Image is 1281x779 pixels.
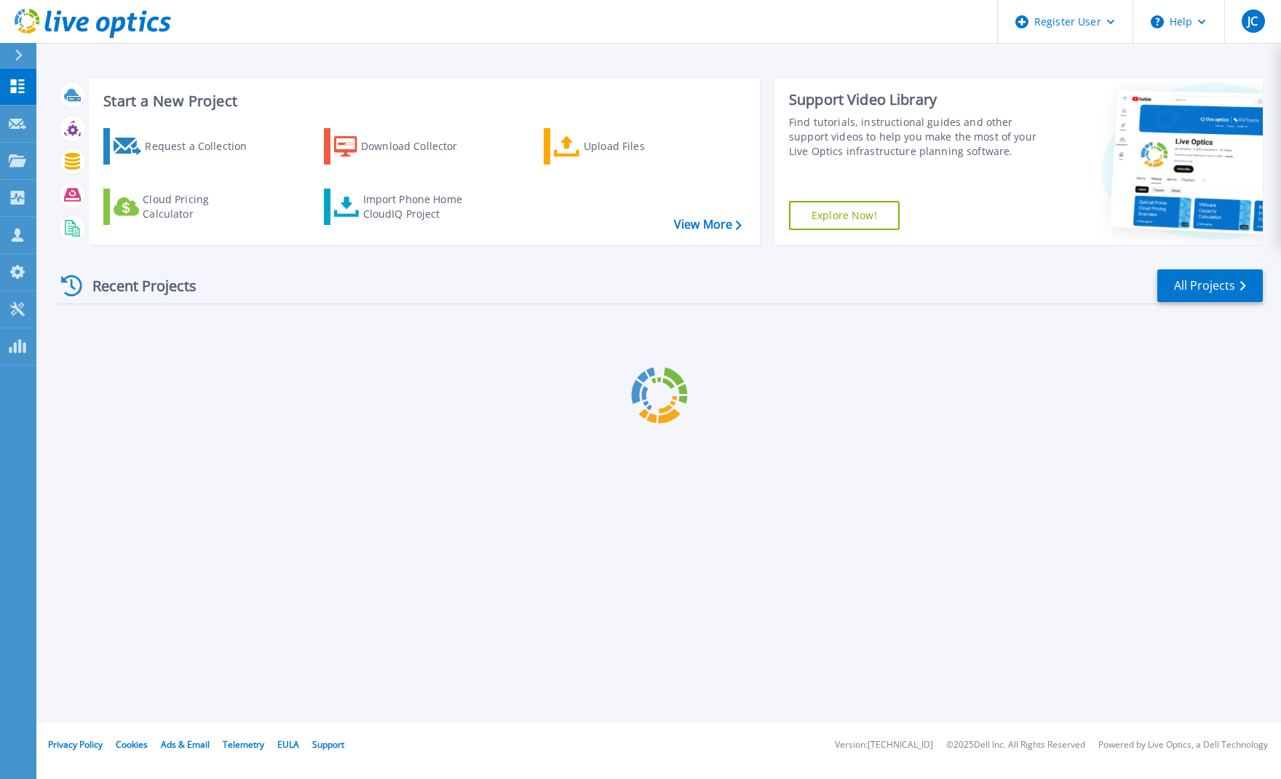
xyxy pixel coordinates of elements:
a: Support [312,738,344,751]
span: JC [1248,15,1258,27]
a: Request a Collection [103,128,266,165]
a: Privacy Policy [48,738,103,751]
a: Explore Now! [789,201,900,230]
div: Find tutorials, instructional guides and other support videos to help you make the most of your L... [789,115,1036,159]
div: Download Collector [361,132,477,161]
a: Cloud Pricing Calculator [103,189,266,225]
a: All Projects [1157,269,1263,302]
li: © 2025 Dell Inc. All Rights Reserved [946,740,1085,750]
a: View More [674,218,742,232]
div: Support Video Library [789,90,1036,109]
a: Cookies [116,738,148,751]
div: Cloud Pricing Calculator [143,192,259,221]
li: Powered by Live Optics, a Dell Technology [1098,740,1268,750]
a: EULA [277,738,299,751]
h3: Start a New Project [103,93,741,109]
a: Telemetry [223,738,264,751]
li: Version: [TECHNICAL_ID] [835,740,933,750]
div: Import Phone Home CloudIQ Project [363,192,477,221]
a: Download Collector [324,128,486,165]
a: Upload Files [544,128,706,165]
div: Request a Collection [145,132,261,161]
div: Recent Projects [56,268,216,304]
div: Upload Files [584,132,700,161]
a: Ads & Email [161,738,210,751]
